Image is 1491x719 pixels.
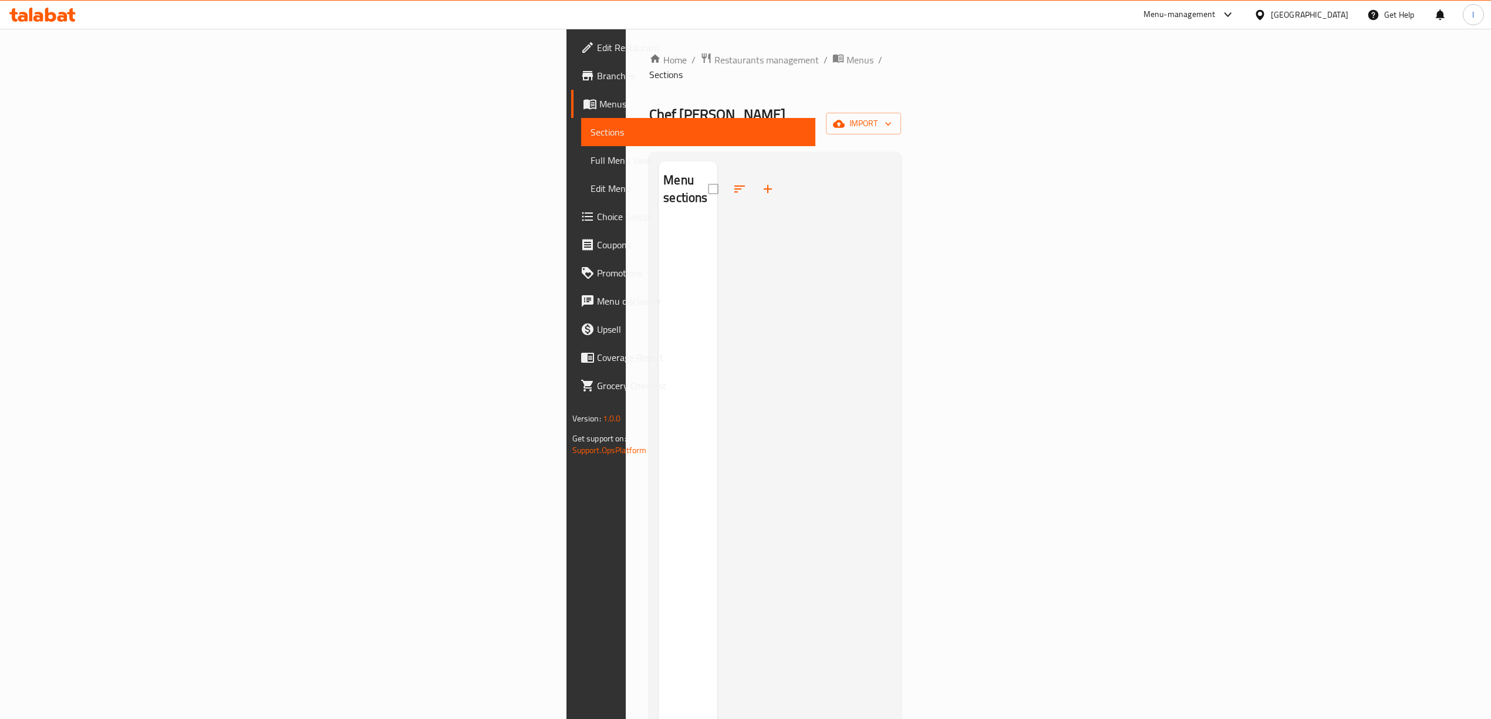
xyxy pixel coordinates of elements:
button: Add section [754,175,782,203]
span: Menu disclaimer [597,294,806,308]
a: Menu disclaimer [571,287,815,315]
span: Coverage Report [597,350,806,364]
span: Menus [599,97,806,111]
span: Sections [591,125,806,139]
a: Coupons [571,231,815,259]
div: [GEOGRAPHIC_DATA] [1271,8,1348,21]
span: Get support on: [572,431,626,446]
button: import [826,113,901,134]
span: Grocery Checklist [597,379,806,393]
a: Grocery Checklist [571,372,815,400]
a: Coverage Report [571,343,815,372]
span: l [1472,8,1474,21]
span: Choice Groups [597,210,806,224]
nav: Menu sections [659,217,717,227]
span: Version: [572,411,601,426]
a: Menus [571,90,815,118]
span: Coupons [597,238,806,252]
span: Full Menu View [591,153,806,167]
a: Support.OpsPlatform [572,443,647,458]
a: Promotions [571,259,815,287]
a: Upsell [571,315,815,343]
span: Menus [846,53,873,67]
span: 1.0.0 [603,411,621,426]
a: Edit Restaurant [571,33,815,62]
li: / [878,53,882,67]
span: Upsell [597,322,806,336]
a: Menus [832,52,873,67]
a: Choice Groups [571,202,815,231]
span: Branches [597,69,806,83]
li: / [824,53,828,67]
a: Sections [581,118,815,146]
span: Promotions [597,266,806,280]
a: Edit Menu [581,174,815,202]
span: import [835,116,892,131]
a: Branches [571,62,815,90]
div: Menu-management [1143,8,1216,22]
a: Full Menu View [581,146,815,174]
span: Edit Menu [591,181,806,195]
span: Edit Restaurant [597,40,806,55]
